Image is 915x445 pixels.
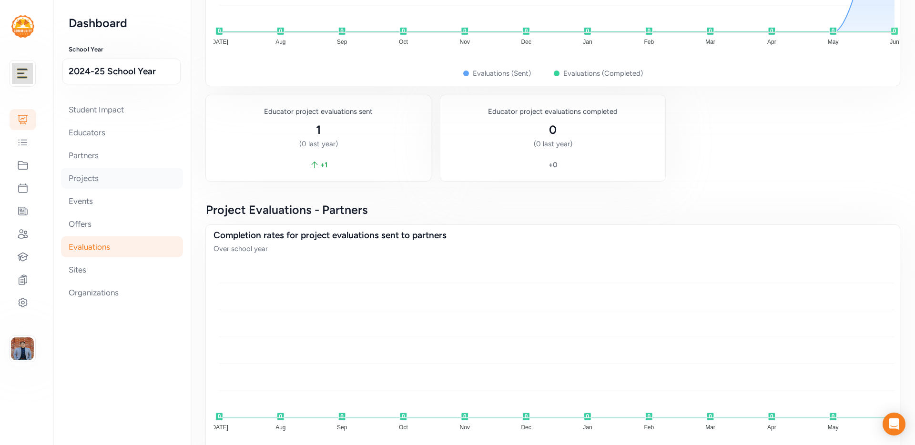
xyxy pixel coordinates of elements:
div: Offers [61,213,183,234]
tspan: Feb [644,39,654,45]
div: Events [61,191,183,212]
tspan: Sep [337,39,347,45]
div: Evaluations (Completed) [563,69,643,78]
tspan: Nov [460,424,470,431]
tspan: Dec [521,424,531,431]
tspan: Dec [521,39,531,45]
tspan: Apr [767,424,776,431]
div: Evaluations (Sent) [473,69,531,78]
div: Open Intercom Messenger [883,413,905,435]
tspan: Aug [275,39,285,45]
tspan: Jun [890,39,899,45]
tspan: Sep [337,424,347,431]
tspan: Mar [705,39,715,45]
div: Educator project evaluations sent [213,107,423,116]
tspan: Aug [275,424,285,431]
h3: School Year [69,46,175,53]
tspan: Feb [644,424,654,431]
div: Educator project evaluations completed [448,107,658,116]
div: Completion rates for project evaluations sent to partners [213,229,892,242]
tspan: Nov [460,39,470,45]
div: Evaluations [61,236,183,257]
div: Partners [61,145,183,166]
div: (0 last year) [213,139,423,149]
tspan: [DATE] [210,424,228,431]
tspan: [DATE] [210,39,228,45]
tspan: Oct [399,424,408,431]
div: 0 [448,122,658,137]
div: Educators [61,122,183,143]
img: logo [12,63,33,84]
span: + 1 [320,160,327,170]
tspan: Jan [583,424,592,431]
div: 1 [213,122,423,137]
div: Sites [61,259,183,280]
div: Projects [61,168,183,189]
h2: Dashboard [69,15,175,30]
tspan: Apr [767,39,776,45]
div: (0 last year) [448,139,658,149]
span: + 0 [549,160,558,170]
h3: Project Evaluations - Partners [206,204,900,215]
button: 2024-25 School Year [62,59,181,84]
div: Student Impact [61,99,183,120]
div: Organizations [61,282,183,303]
tspan: Jan [583,39,592,45]
tspan: Oct [399,39,408,45]
img: logo [11,15,34,38]
span: 2024-25 School Year [69,65,174,78]
tspan: Mar [705,424,715,431]
tspan: May [828,424,839,431]
div: Over school year [213,244,892,253]
tspan: May [828,39,839,45]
